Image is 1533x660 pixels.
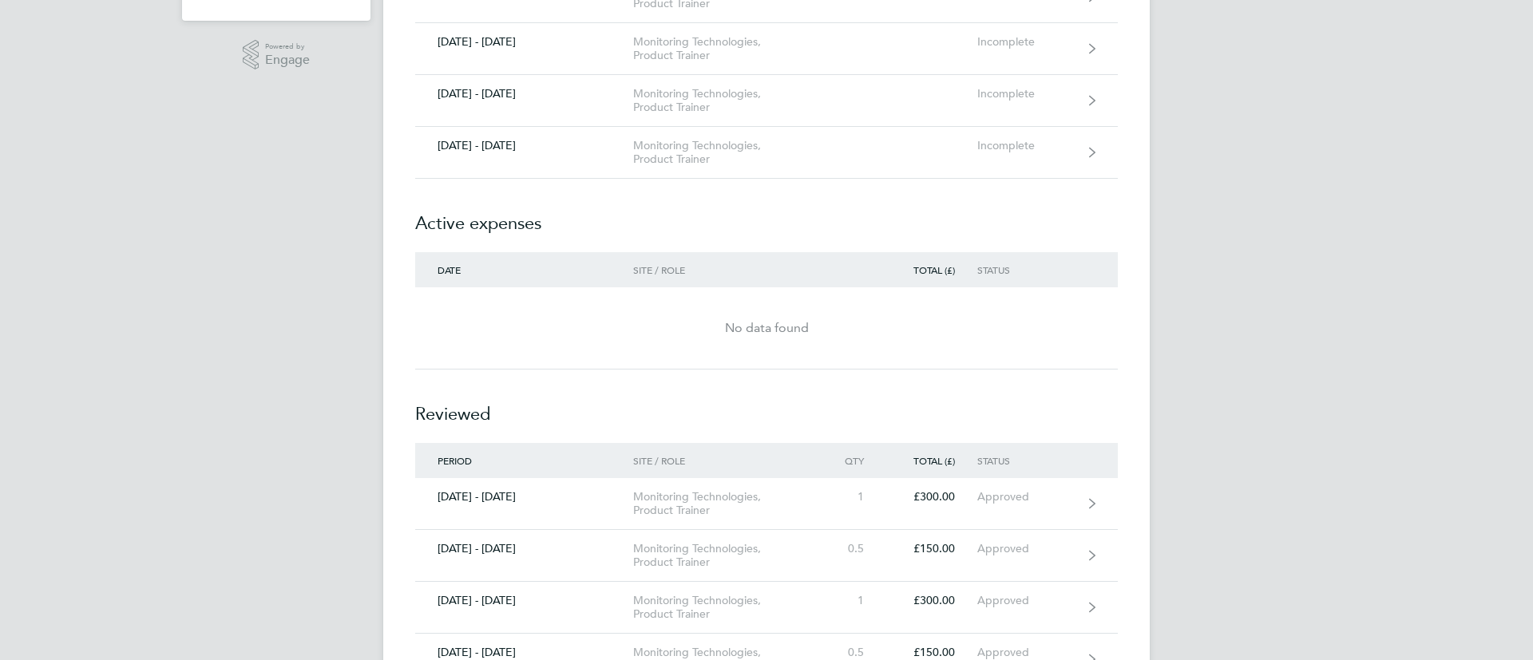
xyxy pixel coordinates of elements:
h2: Active expenses [415,179,1118,252]
div: 0.5 [816,646,886,659]
div: [DATE] - [DATE] [415,490,633,504]
a: [DATE] - [DATE]Monitoring Technologies, Product Trainer1£300.00Approved [415,478,1118,530]
div: Approved [977,646,1075,659]
div: [DATE] - [DATE] [415,35,633,49]
div: £150.00 [886,542,977,555]
div: 1 [816,490,886,504]
div: [DATE] - [DATE] [415,542,633,555]
div: [DATE] - [DATE] [415,139,633,152]
div: Approved [977,490,1075,504]
a: [DATE] - [DATE]Monitoring Technologies, Product TrainerIncomplete [415,23,1118,75]
span: Engage [265,53,310,67]
div: [DATE] - [DATE] [415,646,633,659]
div: Monitoring Technologies, Product Trainer [633,35,816,62]
div: Monitoring Technologies, Product Trainer [633,490,816,517]
span: Period [438,454,472,467]
div: Total (£) [886,455,977,466]
div: Site / Role [633,264,816,275]
div: Monitoring Technologies, Product Trainer [633,87,816,114]
div: No data found [415,318,1118,338]
div: Date [415,264,633,275]
a: [DATE] - [DATE]Monitoring Technologies, Product Trainer0.5£150.00Approved [415,530,1118,582]
span: Powered by [265,40,310,53]
div: Total (£) [886,264,977,275]
div: Qty [816,455,886,466]
div: Status [977,455,1075,466]
div: [DATE] - [DATE] [415,594,633,607]
a: [DATE] - [DATE]Monitoring Technologies, Product TrainerIncomplete [415,127,1118,179]
div: Approved [977,594,1075,607]
h2: Reviewed [415,370,1118,443]
a: [DATE] - [DATE]Monitoring Technologies, Product TrainerIncomplete [415,75,1118,127]
div: Incomplete [977,35,1075,49]
div: Incomplete [977,87,1075,101]
div: £300.00 [886,594,977,607]
div: [DATE] - [DATE] [415,87,633,101]
div: Approved [977,542,1075,555]
div: £150.00 [886,646,977,659]
div: Monitoring Technologies, Product Trainer [633,594,816,621]
div: Site / Role [633,455,816,466]
a: Powered byEngage [243,40,311,70]
a: [DATE] - [DATE]Monitoring Technologies, Product Trainer1£300.00Approved [415,582,1118,634]
div: 0.5 [816,542,886,555]
div: Monitoring Technologies, Product Trainer [633,139,816,166]
div: £300.00 [886,490,977,504]
div: Status [977,264,1075,275]
div: Monitoring Technologies, Product Trainer [633,542,816,569]
div: Incomplete [977,139,1075,152]
div: 1 [816,594,886,607]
